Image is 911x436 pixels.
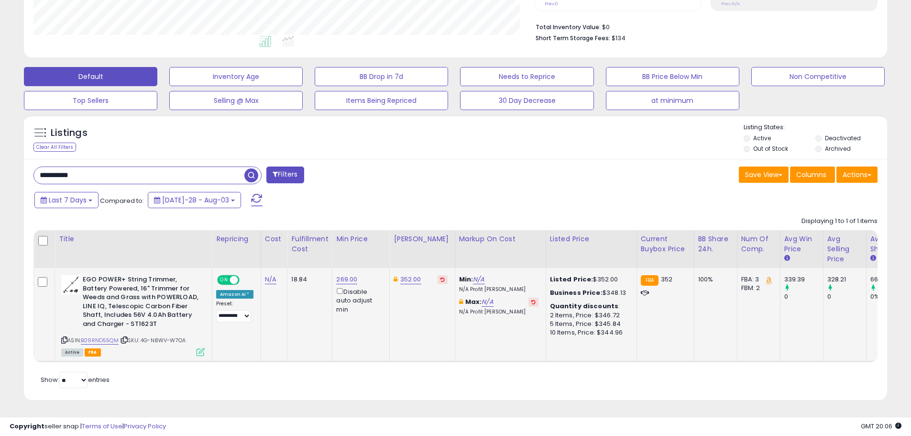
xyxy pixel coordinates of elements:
div: Avg Win Price [784,234,819,254]
span: Compared to: [100,196,144,205]
div: Fulfillment Cost [291,234,328,254]
span: $134 [612,34,626,43]
div: Current Buybox Price [641,234,690,254]
div: 100% [698,275,730,284]
strong: Copyright [10,422,44,431]
div: Disable auto adjust min [336,286,382,314]
small: Avg Win Price. [784,254,790,263]
div: 2 Items, Price: $346.72 [550,311,629,320]
div: Listed Price [550,234,633,244]
div: Markup on Cost [459,234,542,244]
p: N/A Profit [PERSON_NAME] [459,286,538,293]
button: Actions [836,167,878,183]
b: Quantity discounts [550,302,619,311]
span: Last 7 Days [49,195,87,205]
button: Selling @ Max [169,91,303,110]
button: [DATE]-28 - Aug-03 [148,192,241,208]
p: Listing States: [744,123,887,132]
div: 66.67% [870,275,909,284]
div: 0 [784,292,823,301]
a: Privacy Policy [124,422,166,431]
button: Save View [739,167,789,183]
div: ASIN: [61,275,205,355]
th: The percentage added to the cost of goods (COGS) that forms the calculator for Min & Max prices. [455,230,546,268]
b: Min: [459,275,473,284]
small: Avg BB Share. [870,254,876,263]
div: FBA: 3 [741,275,773,284]
div: 328.21 [827,275,866,284]
p: N/A Profit [PERSON_NAME] [459,309,538,315]
a: B09RND55QM [81,336,119,345]
div: Clear All Filters [33,143,76,152]
span: ON [218,276,230,284]
span: [DATE]-28 - Aug-03 [162,195,229,205]
span: Columns [796,170,826,179]
span: Show: entries [41,375,110,384]
div: Repricing [216,234,257,244]
div: : [550,302,629,311]
div: [PERSON_NAME] [394,234,450,244]
div: 0% [870,292,909,301]
button: Columns [790,167,835,183]
div: 10 Items, Price: $344.96 [550,328,629,337]
span: OFF [238,276,253,284]
span: FBA [85,348,101,357]
button: Needs to Reprice [460,67,593,86]
label: Archived [825,145,851,153]
div: Avg BB Share [870,234,905,254]
b: Short Term Storage Fees: [536,34,610,42]
div: 5 Items, Price: $345.84 [550,320,629,328]
div: Num of Comp. [741,234,776,254]
small: Prev: 0 [545,1,558,7]
button: Items Being Repriced [315,91,448,110]
div: $348.13 [550,289,629,297]
li: $0 [536,21,870,32]
span: | SKU: 4G-N8WV-W7OA [120,336,186,344]
small: FBA [641,275,659,286]
button: Filters [266,167,304,183]
b: Business Price: [550,288,603,297]
img: 31Gx82GbyxL._SL40_.jpg [61,275,80,294]
div: seller snap | | [10,422,166,431]
button: at minimum [606,91,739,110]
div: FBM: 2 [741,284,773,292]
a: Terms of Use [82,422,122,431]
b: Max: [465,297,482,306]
div: Cost [265,234,284,244]
h5: Listings [51,126,88,140]
small: Prev: N/A [721,1,740,7]
b: EGO POWER+ String Trimmer, Battery Powered, 16" Trimmer for Weeds and Grass with POWERLOAD, LINE ... [83,275,199,331]
button: Top Sellers [24,91,157,110]
a: 269.00 [336,275,357,284]
button: Last 7 Days [34,192,99,208]
button: Default [24,67,157,86]
div: 18.84 [291,275,325,284]
div: Title [59,234,208,244]
button: BB Price Below Min [606,67,739,86]
b: Listed Price: [550,275,593,284]
button: BB Drop in 7d [315,67,448,86]
div: 339.39 [784,275,823,284]
span: 352 [661,275,672,284]
div: BB Share 24h. [698,234,733,254]
button: Inventory Age [169,67,303,86]
span: All listings currently available for purchase on Amazon [61,348,83,357]
div: 0 [827,292,866,301]
div: Preset: [216,301,253,322]
button: 30 Day Decrease [460,91,593,110]
a: 352.00 [400,275,421,284]
a: N/A [473,275,484,284]
b: Total Inventory Value: [536,23,601,31]
button: Non Competitive [751,67,885,86]
a: N/A [265,275,276,284]
div: Displaying 1 to 1 of 1 items [801,217,878,226]
div: Avg Selling Price [827,234,862,264]
div: $352.00 [550,275,629,284]
span: 2025-08-11 20:06 GMT [861,422,901,431]
a: N/A [482,297,493,307]
label: Out of Stock [753,145,788,153]
div: Amazon AI * [216,290,253,299]
label: Active [753,134,771,142]
div: Min Price [336,234,385,244]
label: Deactivated [825,134,861,142]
